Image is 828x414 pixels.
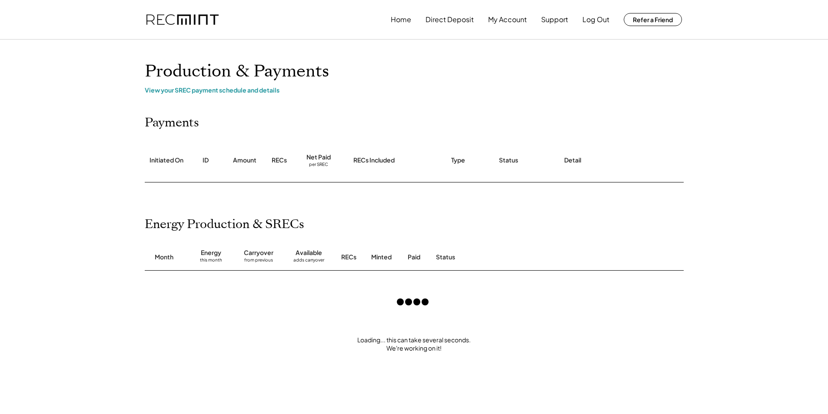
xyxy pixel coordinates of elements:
[233,156,256,165] div: Amount
[150,156,183,165] div: Initiated On
[145,61,684,82] h1: Production & Payments
[293,257,324,266] div: adds carryover
[309,162,328,168] div: per SREC
[145,116,199,130] h2: Payments
[341,253,356,262] div: RECs
[272,156,287,165] div: RECs
[306,153,331,162] div: Net Paid
[391,11,411,28] button: Home
[146,14,219,25] img: recmint-logotype%403x.png
[408,253,420,262] div: Paid
[624,13,682,26] button: Refer a Friend
[145,217,304,232] h2: Energy Production & SRECs
[371,253,392,262] div: Minted
[451,156,465,165] div: Type
[296,248,322,257] div: Available
[488,11,527,28] button: My Account
[244,257,273,266] div: from previous
[201,248,221,257] div: Energy
[436,253,584,262] div: Status
[541,11,568,28] button: Support
[426,11,474,28] button: Direct Deposit
[203,156,209,165] div: ID
[155,253,173,262] div: Month
[582,11,609,28] button: Log Out
[145,86,684,94] div: View your SREC payment schedule and details
[353,156,395,165] div: RECs Included
[564,156,581,165] div: Detail
[200,257,222,266] div: this month
[499,156,518,165] div: Status
[136,336,692,353] div: Loading... this can take several seconds. We're working on it!
[244,248,273,257] div: Carryover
